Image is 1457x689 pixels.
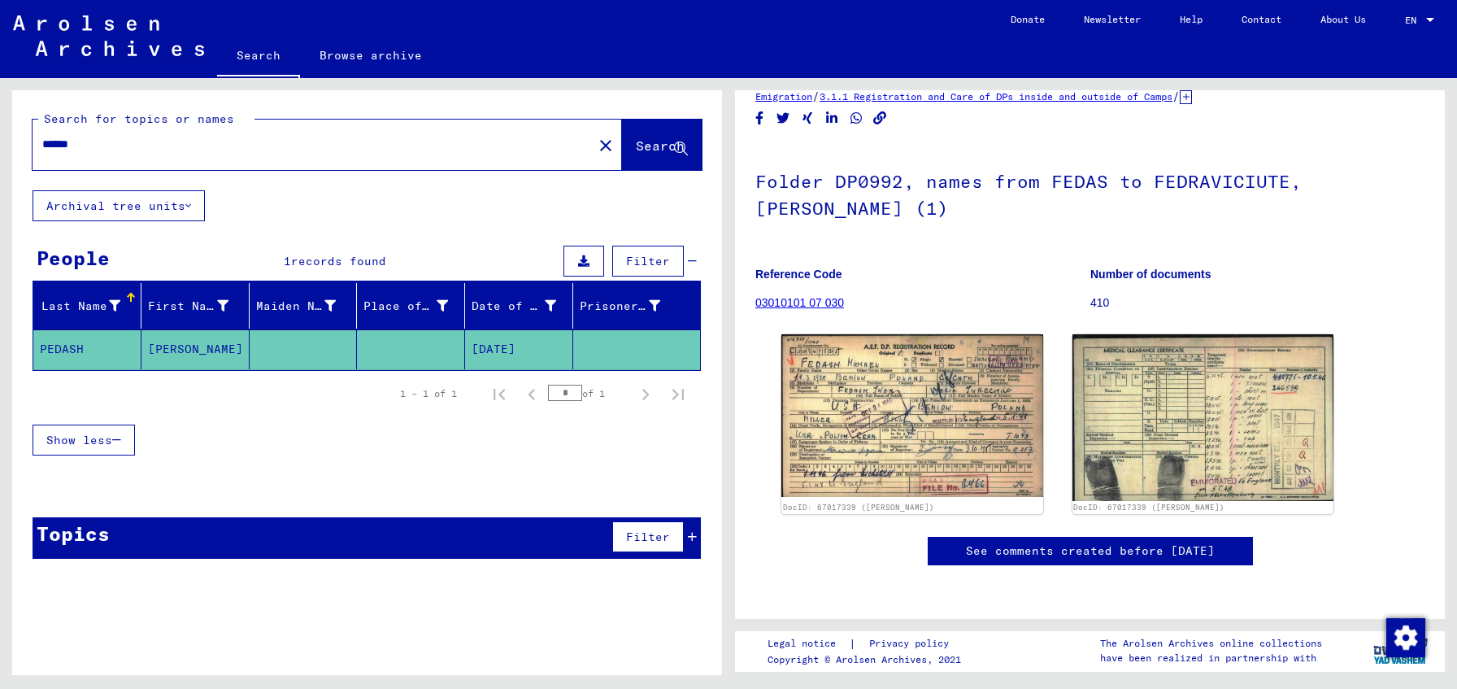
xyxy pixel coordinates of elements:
[400,386,457,401] div: 1 – 1 of 1
[872,108,889,129] button: Copy link
[141,283,250,329] mat-header-cell: First Name
[363,293,468,319] div: Place of Birth
[37,519,110,548] div: Topics
[1100,651,1322,665] p: have been realized in partnership with
[755,296,844,309] a: 03010101 07 030
[636,137,685,154] span: Search
[622,120,702,170] button: Search
[612,521,684,552] button: Filter
[768,635,849,652] a: Legal notice
[580,293,681,319] div: Prisoner #
[13,15,204,56] img: Arolsen_neg.svg
[799,108,816,129] button: Share on Xing
[1385,617,1424,656] div: Change consent
[465,329,573,369] mat-cell: [DATE]
[44,111,234,126] mat-label: Search for topics or names
[768,652,968,667] p: Copyright © Arolsen Archives, 2021
[1386,618,1425,657] img: Change consent
[966,543,1215,560] a: See comments created before [DATE]
[612,246,684,277] button: Filter
[256,293,357,319] div: Maiden Name
[33,329,141,369] mat-cell: PEDASH
[848,108,865,129] button: Share on WhatsApp
[781,334,1043,497] img: 001.jpg
[589,129,622,161] button: Clear
[472,293,576,319] div: Date of Birth
[1073,503,1224,512] a: DocID: 67017339 ([PERSON_NAME])
[33,283,141,329] mat-header-cell: Last Name
[1090,268,1211,281] b: Number of documents
[596,136,615,155] mat-icon: close
[629,377,662,410] button: Next page
[357,283,465,329] mat-header-cell: Place of Birth
[856,635,968,652] a: Privacy policy
[824,108,841,129] button: Share on LinkedIn
[284,254,291,268] span: 1
[1100,636,1322,651] p: The Arolsen Archives online collections
[472,298,556,315] div: Date of Birth
[40,298,120,315] div: Last Name
[1370,630,1431,671] img: yv_logo.png
[300,36,441,75] a: Browse archive
[256,298,337,315] div: Maiden Name
[1090,294,1424,312] p: 410
[783,503,934,512] a: DocID: 67017339 ([PERSON_NAME])
[548,386,629,401] div: of 1
[755,268,842,281] b: Reference Code
[363,298,448,315] div: Place of Birth
[515,377,548,410] button: Previous page
[33,425,135,456] button: Show less
[33,190,205,221] button: Archival tree units
[1172,89,1180,103] span: /
[217,36,300,78] a: Search
[626,530,670,544] span: Filter
[775,108,792,129] button: Share on Twitter
[46,433,112,447] span: Show less
[812,89,820,103] span: /
[1405,15,1423,26] span: EN
[573,283,700,329] mat-header-cell: Prisoner #
[662,377,694,410] button: Last page
[40,293,141,319] div: Last Name
[291,254,386,268] span: records found
[820,90,1172,102] a: 3.1.1 Registration and Care of DPs inside and outside of Camps
[751,108,768,129] button: Share on Facebook
[755,144,1424,242] h1: Folder DP0992, names from FEDAS to FEDRAVICIUTE, [PERSON_NAME] (1)
[1072,334,1334,500] img: 002.jpg
[483,377,515,410] button: First page
[141,329,250,369] mat-cell: [PERSON_NAME]
[148,293,249,319] div: First Name
[465,283,573,329] mat-header-cell: Date of Birth
[580,298,660,315] div: Prisoner #
[148,298,228,315] div: First Name
[250,283,358,329] mat-header-cell: Maiden Name
[768,635,968,652] div: |
[626,254,670,268] span: Filter
[37,243,110,273] div: People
